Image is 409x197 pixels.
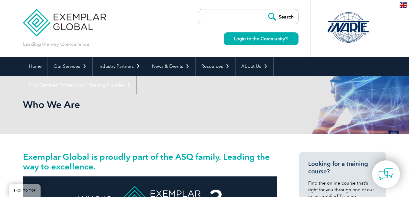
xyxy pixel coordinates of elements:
a: Industry Partners [93,57,146,76]
p: Leading the way to excellence [23,41,89,48]
a: News & Events [146,57,195,76]
img: en [400,2,407,8]
a: BACK TO TOP [9,184,41,197]
h2: Exemplar Global is proudly part of the ASQ family. Leading the way to excellence. [23,152,277,171]
h3: Looking for a training course? [308,160,377,175]
a: Our Services [48,57,92,76]
a: About Us [236,57,273,76]
a: Resources [196,57,235,76]
h2: Who We Are [23,100,277,110]
a: Find Certified Professional / Training Provider [23,76,137,94]
img: contact-chat.png [378,167,394,182]
input: Search [265,9,298,24]
a: Home [23,57,48,76]
img: open_square.png [285,37,288,40]
a: Login to the Community [224,32,299,45]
